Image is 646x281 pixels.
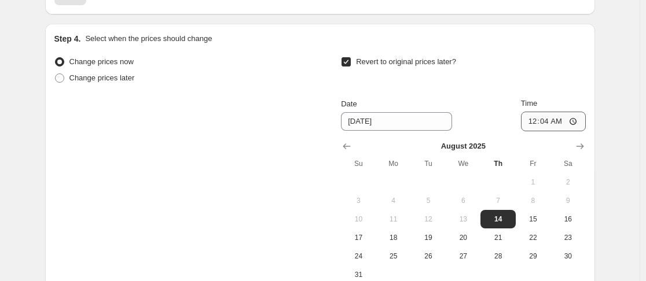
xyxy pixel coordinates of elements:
input: 8/14/2025 [341,112,452,131]
span: 1 [520,178,546,187]
span: 5 [416,196,441,205]
button: Wednesday August 27 2025 [446,247,480,265]
span: 14 [485,215,511,224]
button: Monday August 11 2025 [376,210,411,228]
span: Time [521,99,537,108]
th: Thursday [480,154,515,173]
span: Th [485,159,511,168]
span: Revert to original prices later? [356,57,456,66]
button: Monday August 18 2025 [376,228,411,247]
span: 31 [346,270,371,279]
span: 7 [485,196,511,205]
button: Show next month, September 2025 [572,138,588,154]
h2: Step 4. [54,33,81,45]
span: 28 [485,252,511,261]
span: We [450,159,476,168]
button: Wednesday August 6 2025 [446,191,480,210]
th: Wednesday [446,154,480,173]
button: Saturday August 2 2025 [550,173,585,191]
span: 9 [555,196,581,205]
button: Sunday August 10 2025 [341,210,376,228]
button: Monday August 4 2025 [376,191,411,210]
span: 15 [520,215,546,224]
th: Sunday [341,154,376,173]
span: 23 [555,233,581,242]
span: Tu [416,159,441,168]
button: Today Thursday August 14 2025 [480,210,515,228]
span: 16 [555,215,581,224]
button: Saturday August 23 2025 [550,228,585,247]
span: 27 [450,252,476,261]
button: Friday August 8 2025 [516,191,550,210]
span: 8 [520,196,546,205]
span: 18 [381,233,406,242]
button: Tuesday August 19 2025 [411,228,446,247]
button: Sunday August 24 2025 [341,247,376,265]
th: Friday [516,154,550,173]
th: Monday [376,154,411,173]
input: 12:00 [521,112,586,131]
span: 12 [416,215,441,224]
span: Mo [381,159,406,168]
span: 20 [450,233,476,242]
span: Fr [520,159,546,168]
span: 29 [520,252,546,261]
button: Sunday August 17 2025 [341,228,376,247]
button: Thursday August 21 2025 [480,228,515,247]
p: Select when the prices should change [85,33,212,45]
button: Saturday August 9 2025 [550,191,585,210]
span: 13 [450,215,476,224]
button: Thursday August 28 2025 [480,247,515,265]
span: Change prices now [69,57,134,66]
span: 11 [381,215,406,224]
span: 17 [346,233,371,242]
button: Monday August 25 2025 [376,247,411,265]
th: Saturday [550,154,585,173]
button: Show previous month, July 2025 [339,138,355,154]
span: Date [341,99,357,108]
button: Friday August 22 2025 [516,228,550,247]
button: Tuesday August 26 2025 [411,247,446,265]
span: Change prices later [69,73,135,82]
button: Friday August 15 2025 [516,210,550,228]
button: Thursday August 7 2025 [480,191,515,210]
span: 26 [416,252,441,261]
span: 6 [450,196,476,205]
span: 25 [381,252,406,261]
button: Friday August 29 2025 [516,247,550,265]
span: Su [346,159,371,168]
span: 22 [520,233,546,242]
th: Tuesday [411,154,446,173]
span: 24 [346,252,371,261]
span: Sa [555,159,581,168]
span: 2 [555,178,581,187]
button: Saturday August 16 2025 [550,210,585,228]
button: Wednesday August 20 2025 [446,228,480,247]
button: Saturday August 30 2025 [550,247,585,265]
span: 4 [381,196,406,205]
span: 3 [346,196,371,205]
button: Friday August 1 2025 [516,173,550,191]
span: 10 [346,215,371,224]
button: Tuesday August 5 2025 [411,191,446,210]
span: 19 [416,233,441,242]
button: Tuesday August 12 2025 [411,210,446,228]
span: 21 [485,233,511,242]
button: Wednesday August 13 2025 [446,210,480,228]
span: 30 [555,252,581,261]
button: Sunday August 3 2025 [341,191,376,210]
